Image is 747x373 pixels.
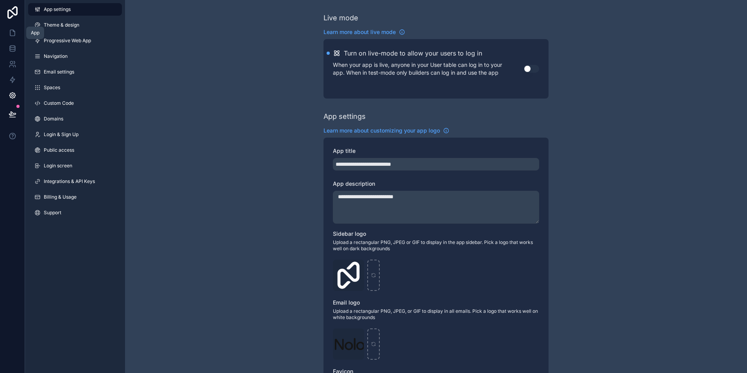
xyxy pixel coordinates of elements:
a: Email settings [28,66,122,78]
span: Sidebar logo [333,230,366,237]
span: Domains [44,116,63,122]
span: App title [333,147,356,154]
span: Login screen [44,163,72,169]
span: Learn more about customizing your app logo [323,127,440,134]
div: App settings [323,111,366,122]
span: Public access [44,147,74,153]
span: Upload a rectangular PNG, JPEG or GIF to display in the app sidebar. Pick a logo that works well ... [333,239,539,252]
span: Theme & design [44,22,79,28]
span: App description [333,180,375,187]
a: App settings [28,3,122,16]
a: Domains [28,113,122,125]
div: Live mode [323,13,358,23]
span: Email settings [44,69,74,75]
h2: Turn on live-mode to allow your users to log in [344,48,482,58]
a: Spaces [28,81,122,94]
span: Login & Sign Up [44,131,79,138]
span: Upload a rectangular PNG, JPEG, or GIF to display in all emails. Pick a logo that works well on w... [333,308,539,321]
span: Billing & Usage [44,194,77,200]
span: Email logo [333,299,360,306]
a: Public access [28,144,122,156]
a: Navigation [28,50,122,63]
a: Custom Code [28,97,122,109]
a: Support [28,206,122,219]
a: Theme & design [28,19,122,31]
a: Login screen [28,160,122,172]
span: App settings [44,6,71,13]
a: Learn more about customizing your app logo [323,127,449,134]
a: Integrations & API Keys [28,175,122,188]
span: Integrations & API Keys [44,178,95,185]
span: Spaces [44,84,60,91]
span: Navigation [44,53,68,59]
p: When your app is live, anyone in your User table can log in to your app. When in test-mode only b... [333,61,524,77]
span: Progressive Web App [44,38,91,44]
span: Learn more about live mode [323,28,396,36]
a: Billing & Usage [28,191,122,203]
a: Progressive Web App [28,34,122,47]
a: Learn more about live mode [323,28,405,36]
span: Support [44,210,61,216]
span: Custom Code [44,100,74,106]
a: Login & Sign Up [28,128,122,141]
div: App [31,30,39,36]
